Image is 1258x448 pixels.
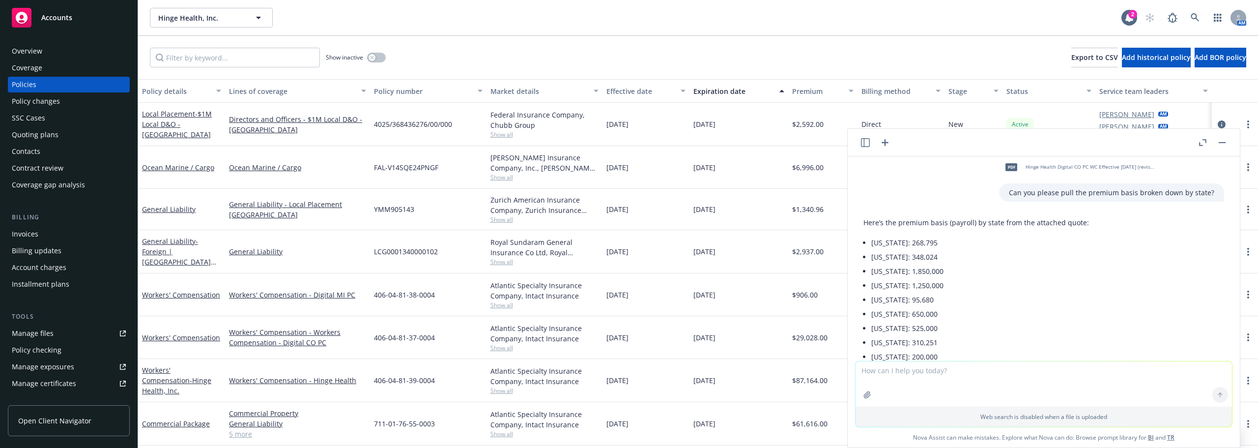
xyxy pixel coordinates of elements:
span: Show all [490,215,599,224]
a: General Liability - Local Placement [GEOGRAPHIC_DATA] [229,199,366,220]
span: - $1M Local D&O - [GEOGRAPHIC_DATA] [142,109,212,139]
a: Workers' Compensation [142,333,220,342]
a: Start snowing [1140,8,1160,28]
span: Show inactive [326,53,363,61]
button: Status [1002,79,1095,103]
span: Show all [490,430,599,438]
span: [DATE] [693,375,715,386]
a: Commercial Package [142,419,210,428]
p: Can you please pull the premium basis broken down by state? [1009,187,1214,198]
div: 2 [1128,10,1137,19]
span: [DATE] [606,290,629,300]
a: General Liability [229,246,366,257]
div: Overview [12,43,42,59]
a: more [1242,119,1254,130]
div: Atlantic Specialty Insurance Company, Intact Insurance [490,366,599,387]
a: Accounts [8,4,130,31]
button: Service team leaders [1095,79,1211,103]
span: Show all [490,301,599,309]
span: Active [1010,120,1030,129]
a: 5 more [229,429,366,439]
span: Show all [490,344,599,352]
button: Lines of coverage [225,79,370,103]
div: Account charges [12,260,66,275]
span: Accounts [41,14,72,22]
div: Atlantic Specialty Insurance Company, Intact Insurance [490,280,599,301]
div: Expiration date [693,86,773,96]
span: Export to CSV [1071,53,1118,62]
a: Manage files [8,326,130,341]
div: Contract review [12,160,63,176]
span: Nova Assist can make mistakes. Explore what Nova can do: Browse prompt library for and [852,427,1236,448]
span: 406-04-81-39-0004 [374,375,435,386]
span: $6,996.00 [792,162,824,173]
a: Installment plans [8,276,130,292]
span: [DATE] [693,119,715,129]
li: [US_STATE]: 525,000 [871,321,1206,335]
button: Effective date [602,79,689,103]
p: Web search is disabled when a file is uploaded [861,413,1226,421]
div: Contacts [12,144,40,159]
a: Search [1185,8,1205,28]
a: Manage exposures [8,359,130,375]
a: Switch app [1208,8,1228,28]
button: Premium [788,79,858,103]
button: Billing method [858,79,944,103]
p: Here’s the premium basis (payroll) by state from the attached quote: [863,217,1206,228]
span: $61,616.00 [792,418,828,429]
a: General Liability [229,418,366,429]
a: more [1242,289,1254,300]
span: Show all [490,258,599,266]
span: Open Client Navigator [18,416,91,426]
div: Policy changes [12,93,60,109]
a: TR [1167,433,1174,442]
a: Contacts [8,144,130,159]
div: Billing [8,212,130,222]
span: $87,164.00 [792,375,828,386]
span: $906.00 [792,290,818,300]
a: more [1242,331,1254,343]
div: Market details [490,86,588,96]
a: BI [1148,433,1154,442]
div: pdfHinge Health Digital CO PC WC Effective [DATE] (revised 9.19).pdf [999,155,1156,179]
a: Manage claims [8,392,130,408]
button: Stage [944,79,1002,103]
span: [DATE] [606,332,629,343]
span: $29,028.00 [792,332,828,343]
button: Policy details [138,79,225,103]
a: Quoting plans [8,127,130,143]
div: Zurich American Insurance Company, Zurich Insurance Group [490,195,599,215]
button: Export to CSV [1071,48,1118,67]
div: Lines of coverage [229,86,355,96]
li: [US_STATE]: 200,000 [871,350,1206,364]
div: Tools [8,312,130,322]
a: Contract review [8,160,130,176]
a: Report a Bug [1163,8,1182,28]
li: [US_STATE]: 95,680 [871,293,1206,307]
a: circleInformation [1216,119,1228,130]
a: Billing updates [8,243,130,259]
button: Market details [486,79,602,103]
div: SSC Cases [12,110,45,126]
button: Expiration date [689,79,788,103]
span: Show all [490,130,599,139]
div: Policy number [374,86,471,96]
li: [US_STATE]: 348,024 [871,250,1206,264]
a: Invoices [8,226,130,242]
span: Hinge Health Digital CO PC WC Effective [DATE] (revised 9.19).pdf [1026,164,1154,170]
a: Directors and Officers - $1M Local D&O - [GEOGRAPHIC_DATA] [229,114,366,135]
a: more [1242,418,1254,430]
a: General Liability [142,237,214,277]
span: $2,592.00 [792,119,824,129]
div: Policy checking [12,342,61,358]
span: Show all [490,173,599,181]
button: Add historical policy [1122,48,1191,67]
span: - Hinge Health, Inc. [142,376,211,395]
div: Stage [948,86,988,96]
div: Coverage [12,60,42,76]
a: Policy checking [8,342,130,358]
a: SSC Cases [8,110,130,126]
a: Overview [8,43,130,59]
span: [DATE] [693,162,715,173]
